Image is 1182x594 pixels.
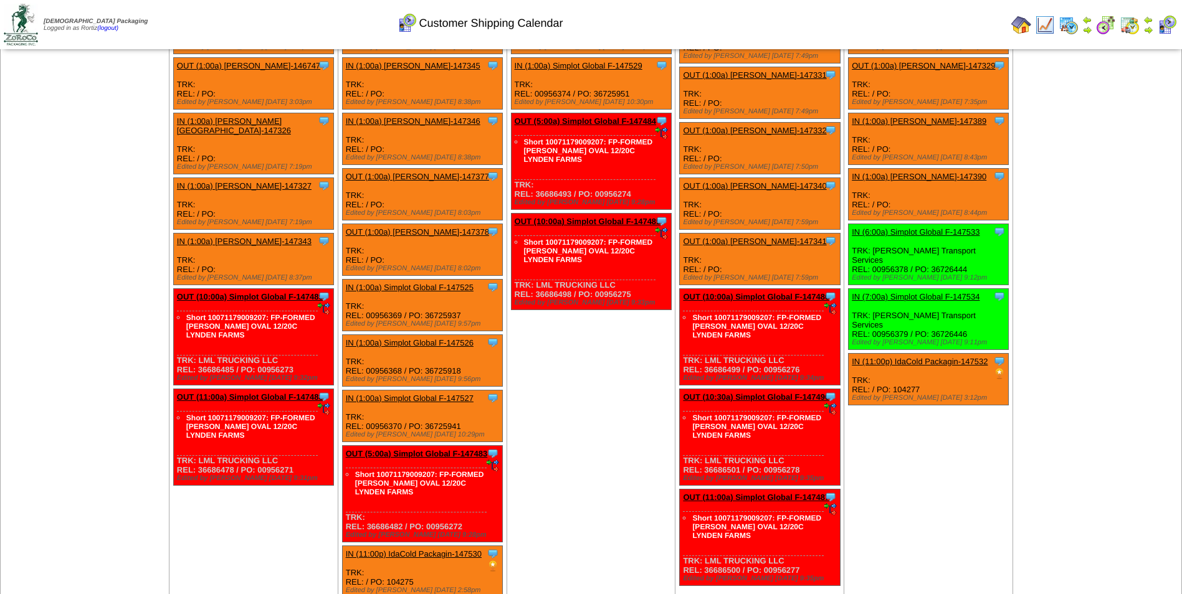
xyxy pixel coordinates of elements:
img: Tooltip [487,170,499,182]
img: Tooltip [824,390,837,403]
img: Tooltip [487,59,499,72]
div: Edited by [PERSON_NAME] [DATE] 9:35pm [683,474,839,482]
span: Logged in as Rortiz [44,18,148,32]
div: TRK: REL: / PO: [342,169,502,220]
img: calendarprod.gif [1059,15,1079,35]
a: Short 10071179009207: FP-FORMED [PERSON_NAME] OVAL 12/20C LYNDEN FARMS [692,313,821,339]
img: Tooltip [487,115,499,127]
div: Edited by [PERSON_NAME] [DATE] 8:03pm [346,209,502,217]
a: OUT (1:00a) [PERSON_NAME]-146747 [177,61,320,70]
div: TRK: REL: / PO: [680,178,840,230]
div: Edited by [PERSON_NAME] [DATE] 9:34pm [683,374,839,382]
img: Tooltip [318,390,330,403]
a: OUT (1:00a) [PERSON_NAME]-147331 [683,70,826,80]
img: Tooltip [487,336,499,349]
div: TRK: REL: / PO: [680,233,840,285]
a: Short 10071179009207: FP-FORMED [PERSON_NAME] OVAL 12/20C LYNDEN FARMS [692,413,821,440]
a: OUT (10:30a) Simplot Global F-147490 [683,392,829,402]
div: TRK: REL: 00956374 / PO: 36725951 [511,58,671,110]
div: Edited by [PERSON_NAME] [DATE] 8:38pm [346,154,502,161]
div: Edited by [PERSON_NAME] [DATE] 8:02pm [346,265,502,272]
a: Short 10071179009207: FP-FORMED [PERSON_NAME] OVAL 12/20C LYNDEN FARMS [355,470,484,496]
img: Tooltip [993,115,1006,127]
div: Edited by [PERSON_NAME] [DATE] 7:59pm [683,219,839,226]
div: Edited by [PERSON_NAME] [DATE] 7:35pm [852,98,1008,106]
span: [DEMOGRAPHIC_DATA] Packaging [44,18,148,25]
a: OUT (10:00a) Simplot Global F-147486 [683,292,829,301]
div: Edited by [PERSON_NAME] [DATE] 9:12pm [852,274,1008,281]
div: Edited by [PERSON_NAME] [DATE] 9:28pm [515,199,671,206]
a: Short 10071179009207: FP-FORMED [PERSON_NAME] OVAL 12/20C LYNDEN FARMS [692,514,821,540]
img: Tooltip [487,392,499,404]
div: TRK: LML TRUCKING LLC REL: 36686498 / PO: 00956275 [511,214,671,310]
img: Tooltip [824,124,837,136]
div: TRK: REL: / PO: [342,58,502,110]
a: OUT (11:00a) Simplot Global F-147488 [177,392,323,402]
div: TRK: REL: / PO: [173,113,333,174]
img: Tooltip [655,215,668,227]
img: Tooltip [318,179,330,192]
img: Tooltip [318,290,330,303]
img: zoroco-logo-small.webp [4,4,38,45]
a: IN (7:00a) Simplot Global F-147534 [852,292,979,301]
div: TRK: LML TRUCKING LLC REL: 36686478 / PO: 00956271 [173,389,333,486]
img: Tooltip [318,59,330,72]
div: TRK: REL: / PO: [849,58,1009,110]
img: EDI [655,227,668,240]
img: arrowright.gif [1143,25,1153,35]
img: Tooltip [487,281,499,293]
div: TRK: REL: / PO: [173,58,333,110]
img: arrowleft.gif [1082,15,1092,25]
div: TRK: LML TRUCKING LLC REL: 36686500 / PO: 00956277 [680,489,840,586]
img: EDI [824,403,837,415]
img: Tooltip [993,290,1006,303]
div: Edited by [PERSON_NAME] [DATE] 9:11pm [852,339,1008,346]
div: Edited by [PERSON_NAME] [DATE] 9:35pm [683,575,839,582]
a: OUT (5:00a) Simplot Global F-147483 [346,449,488,458]
a: IN (1:00a) [PERSON_NAME]-147345 [346,61,480,70]
span: Customer Shipping Calendar [419,17,563,30]
img: arrowright.gif [1082,25,1092,35]
img: home.gif [1011,15,1031,35]
div: TRK: REL: 00956368 / PO: 36725918 [342,335,502,387]
div: Edited by [PERSON_NAME] [DATE] 3:12pm [852,394,1008,402]
img: EDI [487,460,499,472]
div: Edited by [PERSON_NAME] [DATE] 7:50pm [683,163,839,171]
div: TRK: LML TRUCKING LLC REL: 36686501 / PO: 00956278 [680,389,840,486]
a: IN (11:00p) IdaCold Packagin-147530 [346,549,482,559]
a: IN (1:00a) [PERSON_NAME]-147389 [852,116,986,126]
div: Edited by [PERSON_NAME] [DATE] 9:32pm [177,374,333,382]
div: TRK: REL: / PO: [849,113,1009,165]
div: Edited by [PERSON_NAME] [DATE] 7:19pm [177,163,333,171]
img: Tooltip [993,225,1006,238]
img: EDI [655,127,668,139]
div: Edited by [PERSON_NAME] [DATE] 9:33pm [515,299,671,306]
a: OUT (11:00a) Simplot Global F-147487 [683,493,829,502]
img: EDI [318,403,330,415]
div: Edited by [PERSON_NAME] [DATE] 9:31pm [177,474,333,482]
div: TRK: [PERSON_NAME] Transport Services REL: 00956379 / PO: 36726446 [849,289,1009,350]
div: TRK: REL: / PO: [173,233,333,285]
img: EDI [824,303,837,315]
a: Short 10071179009207: FP-FORMED [PERSON_NAME] OVAL 12/20C LYNDEN FARMS [186,413,315,440]
img: Tooltip [824,68,837,81]
a: (logout) [97,25,118,32]
div: TRK: LML TRUCKING LLC REL: 36686485 / PO: 00956273 [173,289,333,385]
img: calendarinout.gif [1120,15,1140,35]
a: OUT (1:00a) [PERSON_NAME]-147329 [852,61,995,70]
div: TRK: REL: / PO: [849,169,1009,220]
img: Tooltip [824,491,837,503]
a: OUT (1:00a) [PERSON_NAME]-147377 [346,172,489,181]
div: Edited by [PERSON_NAME] [DATE] 7:59pm [683,274,839,281]
div: TRK: REL: / PO: 104277 [849,354,1009,405]
div: Edited by [PERSON_NAME] [DATE] 7:49pm [683,52,839,60]
a: OUT (1:00a) [PERSON_NAME]-147332 [683,126,826,135]
div: Edited by [PERSON_NAME] [DATE] 3:03pm [177,98,333,106]
a: IN (1:00a) [PERSON_NAME]-147390 [852,172,986,181]
div: Edited by [PERSON_NAME] [DATE] 8:43pm [852,154,1008,161]
img: Tooltip [993,170,1006,182]
div: Edited by [PERSON_NAME] [DATE] 10:29pm [346,431,502,438]
div: Edited by [PERSON_NAME] [DATE] 9:28pm [346,531,502,539]
a: OUT (1:00a) [PERSON_NAME]-147378 [346,227,489,237]
a: OUT (1:00a) [PERSON_NAME]-147341 [683,237,826,246]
